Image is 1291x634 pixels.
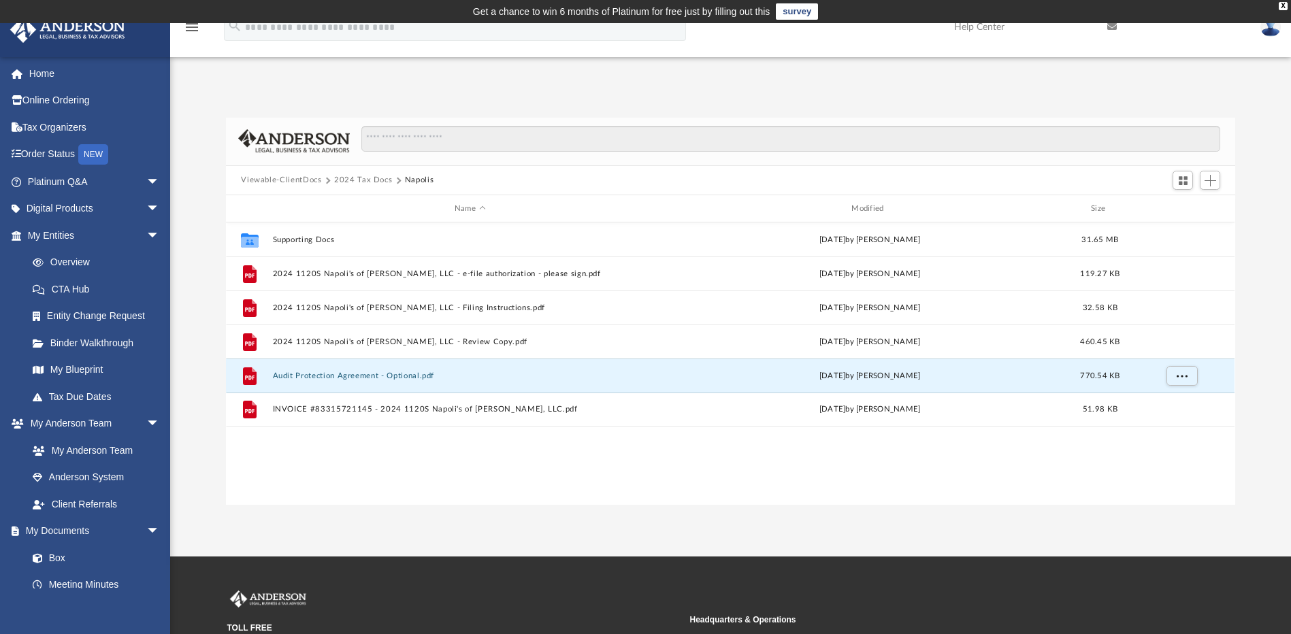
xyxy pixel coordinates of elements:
[673,370,1067,382] div: [DATE] by [PERSON_NAME]
[1083,406,1117,414] span: 51.98 KB
[19,383,180,410] a: Tax Due Dates
[227,590,309,608] img: Anderson Advisors Platinum Portal
[146,518,174,546] span: arrow_drop_down
[1073,203,1128,215] div: Size
[1200,171,1220,190] button: Add
[184,26,200,35] a: menu
[273,235,667,244] button: Supporting Docs
[273,337,667,346] button: 2024 1120S Napoli's of [PERSON_NAME], LLC - Review Copy.pdf
[273,371,667,380] button: Audit Protection Agreement - Optional.pdf
[146,195,174,223] span: arrow_drop_down
[473,3,770,20] div: Get a chance to win 6 months of Platinum for free just by filling out this
[1081,372,1120,380] span: 770.54 KB
[673,234,1067,246] div: [DATE] by [PERSON_NAME]
[10,222,180,249] a: My Entitiesarrow_drop_down
[272,203,667,215] div: Name
[232,203,266,215] div: id
[1081,270,1120,278] span: 119.27 KB
[19,276,180,303] a: CTA Hub
[405,174,434,186] button: Napolis
[776,3,818,20] a: survey
[19,437,167,464] a: My Anderson Team
[10,60,180,87] a: Home
[1081,338,1120,346] span: 460.45 KB
[690,614,1143,626] small: Headquarters & Operations
[1279,2,1288,10] div: close
[10,410,174,437] a: My Anderson Teamarrow_drop_down
[1166,366,1198,386] button: More options
[10,141,180,169] a: Order StatusNEW
[146,410,174,438] span: arrow_drop_down
[19,490,174,518] a: Client Referrals
[227,622,681,634] small: TOLL FREE
[361,126,1220,152] input: Search files and folders
[78,144,108,165] div: NEW
[10,518,174,545] a: My Documentsarrow_drop_down
[673,404,1067,416] div: [DATE] by [PERSON_NAME]
[1134,203,1229,215] div: id
[146,222,174,250] span: arrow_drop_down
[10,87,180,114] a: Online Ordering
[10,114,180,141] a: Tax Organizers
[19,303,180,330] a: Entity Change Request
[227,18,242,33] i: search
[19,249,180,276] a: Overview
[1083,304,1117,312] span: 32.58 KB
[146,168,174,196] span: arrow_drop_down
[19,464,174,491] a: Anderson System
[10,195,180,222] a: Digital Productsarrow_drop_down
[273,303,667,312] button: 2024 1120S Napoli's of [PERSON_NAME], LLC - Filing Instructions.pdf
[19,356,174,384] a: My Blueprint
[1260,17,1281,37] img: User Pic
[19,544,167,571] a: Box
[226,222,1235,504] div: grid
[673,336,1067,348] div: [DATE] by [PERSON_NAME]
[6,16,129,43] img: Anderson Advisors Platinum Portal
[273,405,667,414] button: INVOICE #83315721145 - 2024 1120S Napoli's of [PERSON_NAME], LLC.pdf
[273,269,667,278] button: 2024 1120S Napoli's of [PERSON_NAME], LLC - e-file authorization - please sign.pdf
[1173,171,1193,190] button: Switch to Grid View
[184,19,200,35] i: menu
[19,329,180,356] a: Binder Walkthrough
[334,174,392,186] button: 2024 Tax Docs
[19,571,174,599] a: Meeting Minutes
[672,203,1067,215] div: Modified
[241,174,321,186] button: Viewable-ClientDocs
[10,168,180,195] a: Platinum Q&Aarrow_drop_down
[1082,236,1119,244] span: 31.65 MB
[673,268,1067,280] div: [DATE] by [PERSON_NAME]
[673,302,1067,314] div: [DATE] by [PERSON_NAME]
